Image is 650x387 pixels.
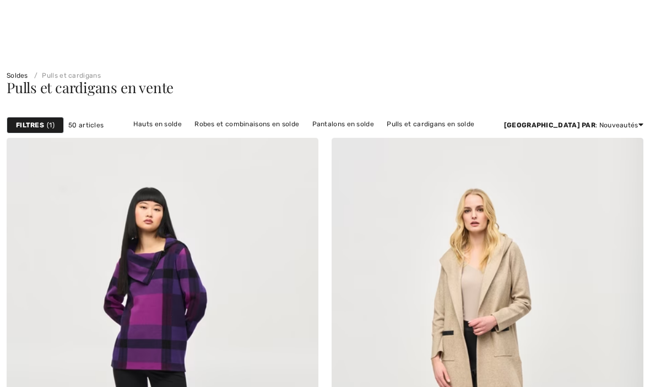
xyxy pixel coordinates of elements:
strong: [GEOGRAPHIC_DATA] par [504,121,595,129]
a: Pulls et cardigans en solde [381,117,480,131]
a: Vestes et blazers en solde [167,131,263,146]
span: 50 articles [68,120,104,130]
a: Vêtements d'extérieur en solde [327,131,441,146]
strong: Filtres [16,120,44,130]
a: Hauts en solde [128,117,187,131]
iframe: Ouvre un widget dans lequel vous pouvez trouver plus d’informations [579,354,639,381]
span: 1 [47,120,55,130]
div: : Nouveautés [504,120,643,130]
a: Pantalons en solde [307,117,380,131]
a: Soldes [7,72,28,79]
a: Pulls et cardigans [30,72,101,79]
a: Jupes en solde [265,131,325,146]
span: Pulls et cardigans en vente [7,78,174,97]
a: Robes et combinaisons en solde [189,117,305,131]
